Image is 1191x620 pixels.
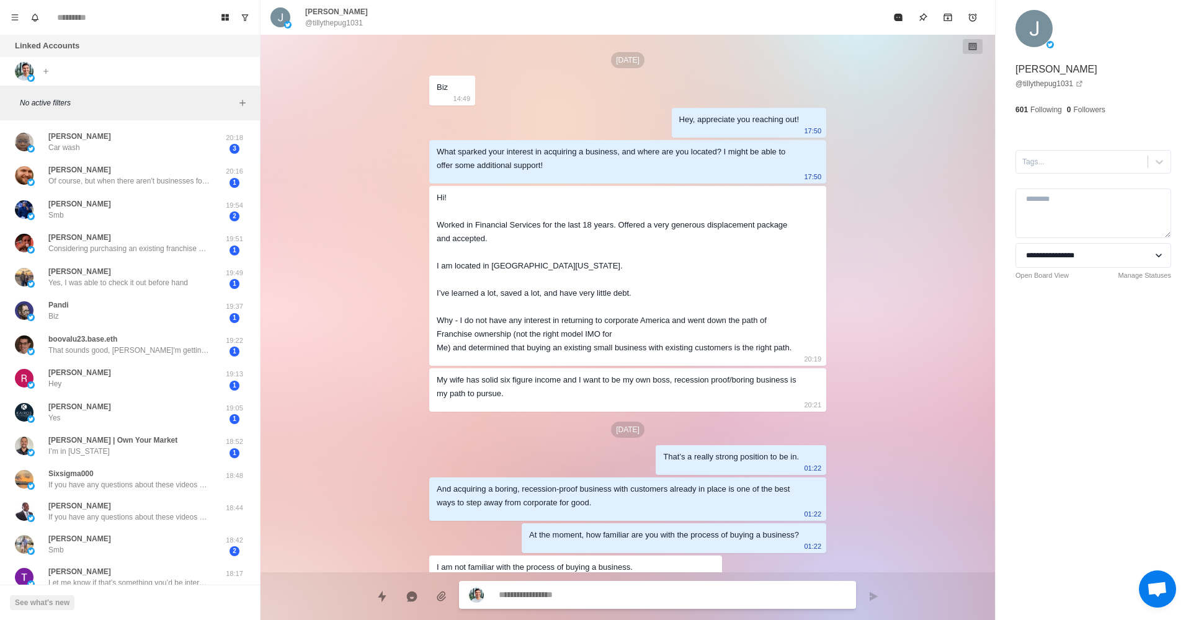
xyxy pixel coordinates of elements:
[230,448,239,458] span: 1
[230,414,239,424] span: 1
[10,595,74,610] button: See what's new
[1015,270,1069,281] a: Open Board View
[804,539,821,553] p: 01:22
[219,234,250,244] p: 19:51
[1118,270,1171,281] a: Manage Statuses
[15,535,33,554] img: picture
[219,471,250,481] p: 18:48
[15,200,33,219] img: picture
[15,335,33,354] img: picture
[27,449,35,456] img: picture
[48,198,111,210] p: [PERSON_NAME]
[1015,62,1097,77] p: [PERSON_NAME]
[48,210,64,221] p: Smb
[48,401,111,412] p: [PERSON_NAME]
[15,301,33,320] img: picture
[15,234,33,252] img: picture
[611,422,645,438] p: [DATE]
[15,568,33,587] img: picture
[15,62,33,81] img: picture
[529,528,799,542] div: At the moment, how familiar are you with the process of buying a business?
[48,412,61,423] p: Yes
[48,378,61,389] p: Hey
[861,584,886,609] button: Send message
[804,507,821,521] p: 01:22
[48,511,210,523] p: If you have any questions about these videos or about the process of acquiring a business in gene...
[48,479,210,490] p: If you have any questions about these videos or about the process of acquiring a business in gene...
[48,164,111,175] p: [PERSON_NAME]
[230,246,239,255] span: 1
[235,95,250,110] button: Add filters
[219,403,250,414] p: 19:05
[27,213,35,220] img: picture
[27,348,35,355] img: picture
[15,403,33,422] img: picture
[15,502,33,521] img: picture
[48,566,111,577] p: [PERSON_NAME]
[48,299,69,311] p: Pandi
[27,314,35,321] img: picture
[219,268,250,278] p: 19:49
[48,468,94,479] p: Sixsigma000
[15,133,33,151] img: picture
[15,369,33,387] img: picture
[1015,104,1028,115] p: 601
[960,5,985,30] button: Add reminder
[48,577,210,588] p: Let me know if that’s something you’d be interested in and I can set you up on a call with my con...
[1067,104,1071,115] p: 0
[469,588,484,603] img: picture
[48,345,210,356] p: That sounds good, [PERSON_NAME]'m getting married this weekend so would it be OK if we schedule t...
[437,145,799,172] div: What sparked your interest in acquiring a business, and where are you located? I might be able to...
[437,191,799,355] div: Hi! Worked in Financial Services for the last 18 years. Offered a very generous displacement pack...
[15,436,33,455] img: picture
[219,335,250,346] p: 19:22
[48,311,59,322] p: Biz
[804,352,821,366] p: 20:19
[15,268,33,286] img: picture
[219,369,250,379] p: 19:13
[48,266,111,277] p: [PERSON_NAME]
[27,415,35,423] img: picture
[48,533,111,544] p: [PERSON_NAME]
[219,503,250,513] p: 18:44
[27,547,35,555] img: picture
[48,435,177,446] p: [PERSON_NAME] | Own Your Market
[20,97,235,108] p: No active filters
[27,482,35,490] img: picture
[1139,570,1176,608] div: Open chat
[27,280,35,288] img: picture
[230,144,239,154] span: 3
[230,546,239,556] span: 2
[219,133,250,143] p: 20:18
[15,470,33,489] img: picture
[429,584,454,609] button: Add media
[219,166,250,177] p: 20:16
[27,580,35,588] img: picture
[1030,104,1062,115] p: Following
[48,232,111,243] p: [PERSON_NAME]
[235,7,255,27] button: Show unread conversations
[27,179,35,186] img: picture
[27,145,35,153] img: picture
[230,381,239,391] span: 1
[230,178,239,188] span: 1
[804,461,821,475] p: 01:22
[219,200,250,211] p: 19:54
[15,166,33,185] img: picture
[611,52,645,68] p: [DATE]
[270,7,290,27] img: picture
[48,500,111,511] p: [PERSON_NAME]
[48,243,210,254] p: Considering purchasing an existing franchise or something similar. Can’t quit my day job to start...
[1015,10,1053,47] img: picture
[1015,78,1083,89] a: @tillythepug1031
[1073,104,1105,115] p: Followers
[911,5,935,30] button: Pin
[1046,41,1054,48] img: picture
[48,544,64,556] p: Smb
[230,279,239,289] span: 1
[453,92,471,105] p: 14:49
[27,515,35,522] img: picture
[48,446,110,457] p: I’m in [US_STATE]
[48,131,111,142] p: [PERSON_NAME]
[219,436,250,447] p: 18:52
